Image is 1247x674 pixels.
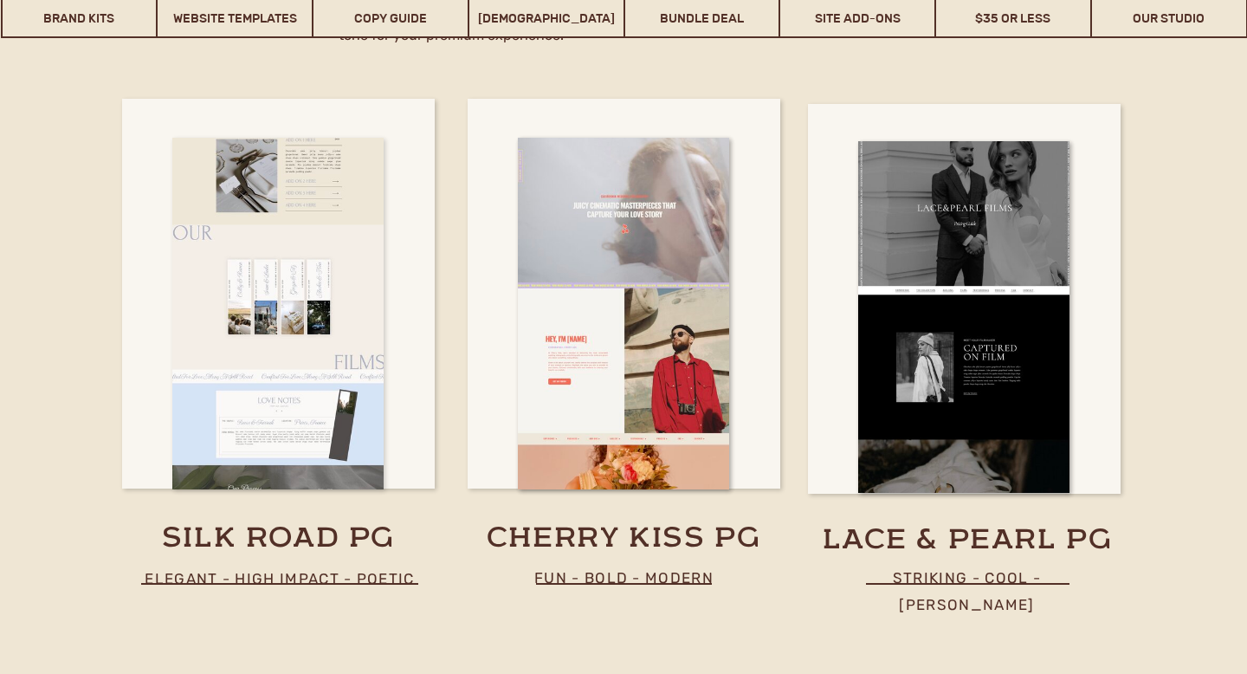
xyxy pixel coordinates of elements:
[446,521,801,560] a: cherry kiss pg
[499,565,749,587] p: Fun - Bold - Modern
[132,521,425,560] a: silk road pg
[797,522,1138,561] a: lace & pearl pg
[127,566,432,588] p: elegant - high impact - poetic
[842,565,1092,587] p: striking - COOL - [PERSON_NAME]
